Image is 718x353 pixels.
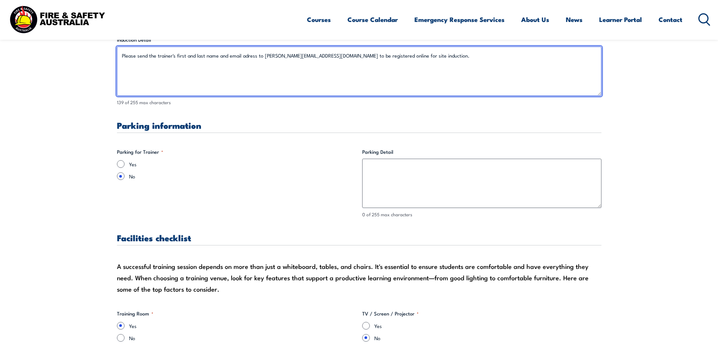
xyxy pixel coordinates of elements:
a: Courses [307,9,331,30]
a: About Us [521,9,549,30]
legend: Parking for Trainer [117,148,163,156]
div: 139 of 255 max characters [117,99,601,106]
label: Yes [374,322,601,330]
div: 0 of 255 max characters [362,211,601,218]
label: No [129,334,356,342]
h3: Facilities checklist [117,233,601,242]
label: Parking Detail [362,148,601,156]
a: Emergency Response Services [414,9,505,30]
label: No [374,334,601,342]
legend: Training Room [117,310,153,317]
div: A successful training session depends on more than just a whiteboard, tables, and chairs. It's es... [117,261,601,295]
label: Yes [129,322,356,330]
label: Yes [129,160,356,168]
a: News [566,9,582,30]
a: Learner Portal [599,9,642,30]
a: Contact [659,9,682,30]
a: Course Calendar [347,9,398,30]
legend: TV / Screen / Projector [362,310,419,317]
h3: Parking information [117,121,601,130]
label: No [129,172,356,180]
